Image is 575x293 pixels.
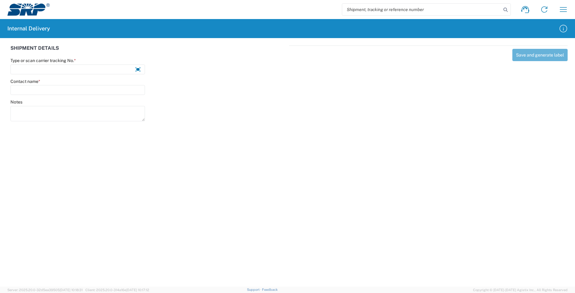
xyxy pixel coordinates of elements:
span: Client: 2025.20.0-314a16e [85,288,149,292]
div: SHIPMENT DETAILS [10,45,286,58]
span: Server: 2025.20.0-32d5ea39505 [7,288,83,292]
h2: Internal Delivery [7,25,50,32]
label: Type or scan carrier tracking No. [10,58,76,63]
a: Support [247,288,262,291]
a: Feedback [262,288,278,291]
input: Shipment, tracking or reference number [342,4,501,15]
span: Copyright © [DATE]-[DATE] Agistix Inc., All Rights Reserved [473,287,568,293]
label: Notes [10,99,22,105]
span: [DATE] 10:18:31 [60,288,83,292]
label: Contact name [10,79,40,84]
span: [DATE] 10:17:12 [126,288,149,292]
img: srp [7,3,50,16]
